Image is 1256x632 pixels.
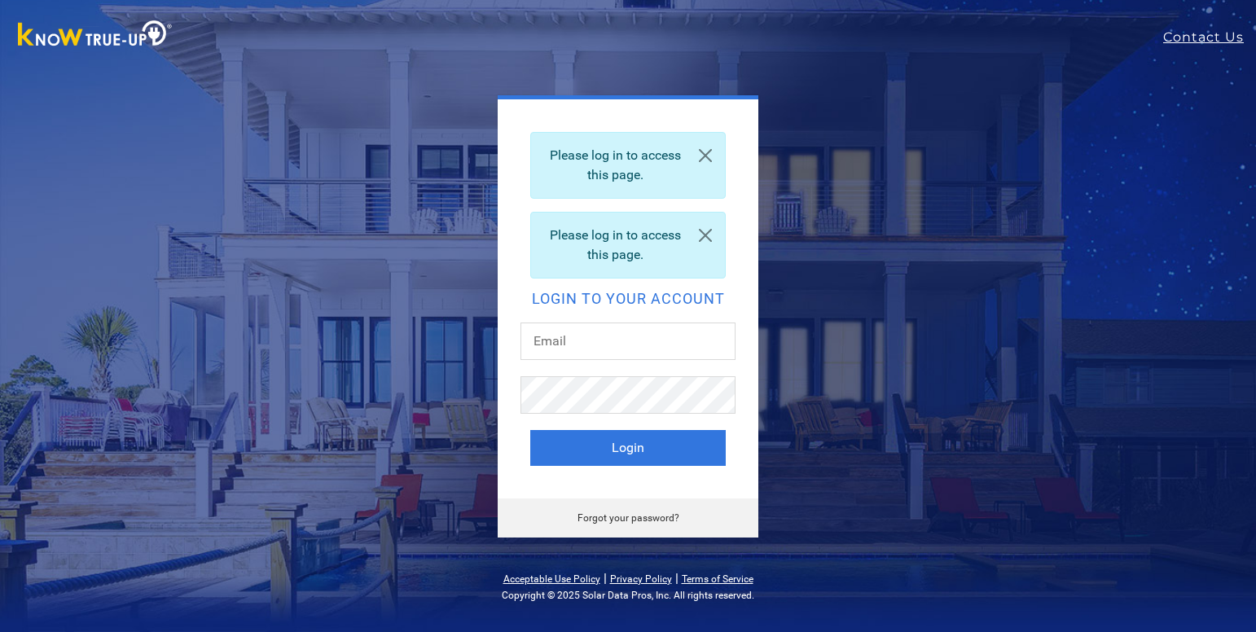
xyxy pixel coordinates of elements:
[530,292,726,306] h2: Login to your account
[577,512,679,524] a: Forgot your password?
[503,573,600,585] a: Acceptable Use Policy
[686,213,725,258] a: Close
[530,132,726,199] div: Please log in to access this page.
[610,573,672,585] a: Privacy Policy
[604,570,607,586] span: |
[682,573,753,585] a: Terms of Service
[10,17,181,54] img: Know True-Up
[530,212,726,279] div: Please log in to access this page.
[675,570,679,586] span: |
[1163,28,1256,47] a: Contact Us
[530,430,726,466] button: Login
[686,133,725,178] a: Close
[520,323,736,360] input: Email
